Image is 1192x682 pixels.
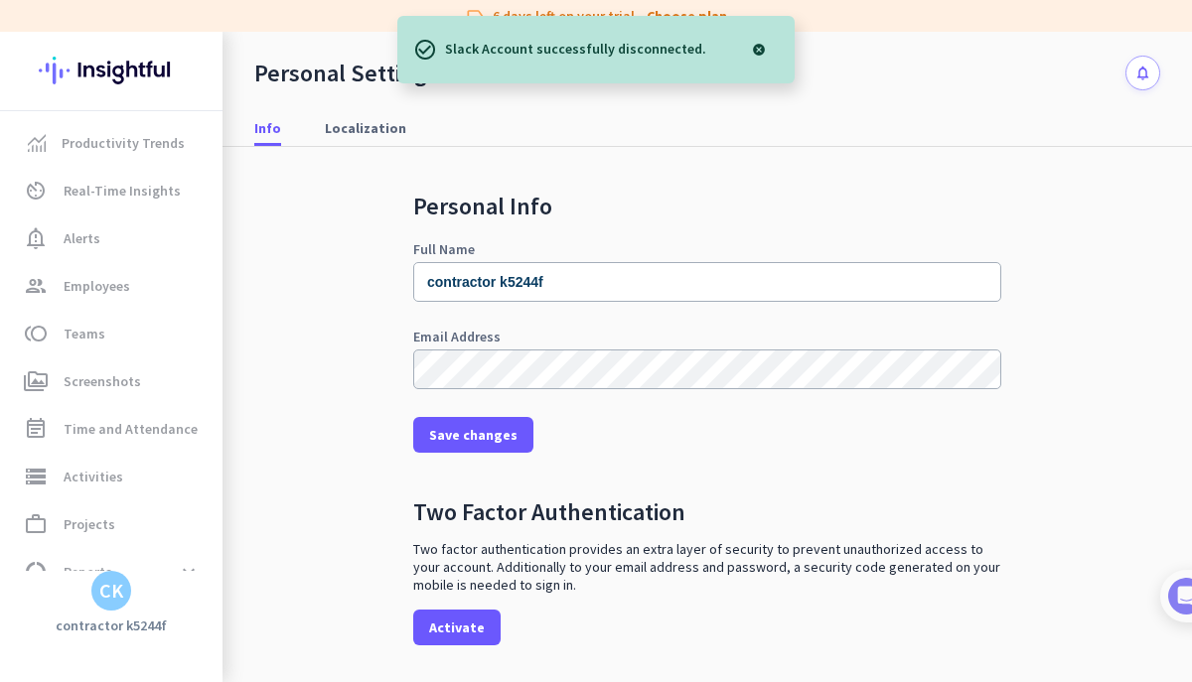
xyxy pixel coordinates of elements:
div: CK [99,581,123,601]
a: perm_mediaScreenshots [4,357,223,405]
span: Real-Time Insights [64,179,181,203]
a: event_noteTime and Attendance [4,405,223,453]
p: Slack Account successfully disconnected. [445,38,706,58]
span: Save changes [429,425,518,445]
button: Activate [413,610,501,645]
span: Productivity Trends [62,131,185,155]
i: av_timer [24,179,48,203]
button: notifications [1125,56,1160,90]
i: data_usage [24,560,48,584]
a: groupEmployees [4,262,223,310]
i: toll [24,322,48,345]
div: Personal Settings [254,59,438,88]
span: Time and Attendance [64,417,198,441]
a: tollTeams [4,310,223,357]
span: Alerts [64,226,100,250]
span: Localization [325,118,406,138]
i: notifications [1134,65,1151,81]
button: expand_more [171,554,207,590]
a: data_usageReportsexpand_more [4,548,223,596]
a: menu-itemProductivity Trends [4,119,223,167]
span: Activate [429,617,485,637]
h2: Personal Info [413,195,1001,218]
img: menu-item [28,134,46,152]
span: Screenshots [64,369,141,393]
span: Teams [64,322,105,345]
a: work_outlineProjects [4,500,223,548]
p: Two factor authentication provides an extra layer of security to prevent unauthorized access to y... [413,540,1001,594]
i: perm_media [24,369,48,393]
i: notification_important [24,226,48,250]
button: Save changes [413,417,533,453]
a: storageActivities [4,453,223,500]
a: av_timerReal-Time Insights [4,167,223,214]
span: Projects [64,512,115,536]
i: storage [24,465,48,488]
i: label [465,6,485,26]
div: Full Name [413,242,1001,256]
i: event_note [24,417,48,441]
img: Insightful logo [39,32,184,109]
div: Email Address [413,330,1001,343]
i: work_outline [24,512,48,536]
span: Activities [64,465,123,488]
h2: Two Factor Authentication [413,500,685,524]
span: Info [254,118,281,138]
span: Reports [64,560,112,584]
a: notification_importantAlerts [4,214,223,262]
a: Choose plan [647,6,727,26]
i: group [24,274,48,298]
span: Employees [64,274,130,298]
